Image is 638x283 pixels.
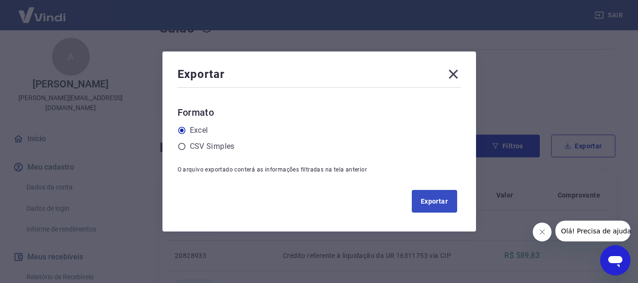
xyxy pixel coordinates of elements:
iframe: Fechar mensagem [533,223,552,241]
label: CSV Simples [190,141,235,152]
span: O arquivo exportado conterá as informações filtradas na tela anterior [178,166,367,173]
button: Exportar [412,190,457,213]
div: Exportar [178,67,461,86]
iframe: Mensagem da empresa [555,221,630,241]
span: Olá! Precisa de ajuda? [6,7,79,14]
label: Excel [190,125,208,136]
h6: Formato [178,105,461,120]
iframe: Botão para abrir a janela de mensagens [600,245,630,275]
